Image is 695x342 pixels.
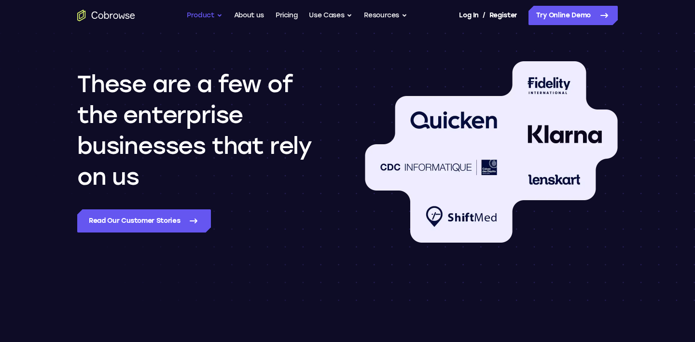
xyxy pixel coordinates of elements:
[234,6,264,25] a: About us
[459,6,478,25] a: Log In
[276,6,298,25] a: Pricing
[364,6,407,25] button: Resources
[365,61,618,243] img: Enterprise logos
[483,10,486,21] span: /
[77,10,135,21] a: Go to the home page
[489,6,517,25] a: Register
[77,209,211,233] a: Read our customer stories
[77,68,330,192] h2: These are a few of the enterprise businesses that rely on us
[187,6,222,25] button: Product
[528,6,618,25] a: Try Online Demo
[309,6,352,25] button: Use Cases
